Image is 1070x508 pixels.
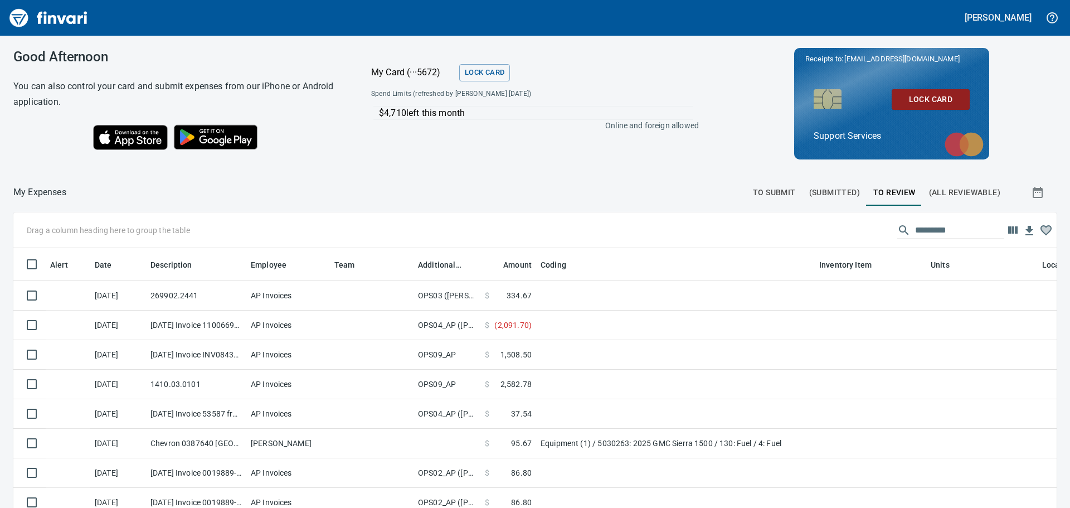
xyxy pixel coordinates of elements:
[50,258,82,272] span: Alert
[1021,222,1038,239] button: Download Table
[50,258,68,272] span: Alert
[819,258,872,272] span: Inventory Item
[246,458,330,488] td: AP Invoices
[371,66,455,79] p: My Card (···5672)
[809,186,860,200] span: (Submitted)
[95,258,112,272] span: Date
[753,186,796,200] span: To Submit
[485,438,489,449] span: $
[90,370,146,399] td: [DATE]
[379,107,693,120] p: $4,710 left this month
[485,290,489,301] span: $
[414,370,480,399] td: OPS09_AP
[246,429,330,458] td: [PERSON_NAME]
[965,12,1032,23] h5: [PERSON_NAME]
[251,258,286,272] span: Employee
[929,186,1000,200] span: (All Reviewable)
[371,89,614,100] span: Spend Limits (refreshed by [PERSON_NAME] [DATE])
[146,311,246,340] td: [DATE] Invoice 11006698 from Cessco Inc (1-10167)
[246,281,330,311] td: AP Invoices
[93,125,168,150] img: Download on the App Store
[511,438,532,449] span: 95.67
[819,258,886,272] span: Inventory Item
[485,349,489,360] span: $
[168,119,264,156] img: Get it on Google Play
[418,258,476,272] span: Additional Reviewer
[536,429,815,458] td: Equipment (1) / 5030263: 2025 GMC Sierra 1500 / 130: Fuel / 4: Fuel
[843,54,960,64] span: [EMAIL_ADDRESS][DOMAIN_NAME]
[150,258,207,272] span: Description
[146,370,246,399] td: 1410.03.0101
[150,258,192,272] span: Description
[931,258,964,272] span: Units
[511,408,532,419] span: 37.54
[90,399,146,429] td: [DATE]
[511,497,532,508] span: 86.80
[246,340,330,370] td: AP Invoices
[146,340,246,370] td: [DATE] Invoice INV084364 from Traffic Safety Supply Co. Inc (1-11034)
[939,127,989,162] img: mastercard.svg
[146,281,246,311] td: 269902.2441
[414,340,480,370] td: OPS09_AP
[1038,222,1054,239] button: Column choices favorited. Click to reset to default
[146,399,246,429] td: [DATE] Invoice 53587 from Van-port Rigging Inc (1-11072)
[414,311,480,340] td: OPS04_AP ([PERSON_NAME], [PERSON_NAME], [PERSON_NAME], [PERSON_NAME], [PERSON_NAME])
[892,89,970,110] button: Lock Card
[7,4,90,31] img: Finvari
[465,66,504,79] span: Lock Card
[95,258,127,272] span: Date
[13,186,66,199] p: My Expenses
[246,311,330,340] td: AP Invoices
[541,258,581,272] span: Coding
[511,467,532,478] span: 86.80
[27,225,190,236] p: Drag a column heading here to group the table
[931,258,950,272] span: Units
[485,320,489,331] span: $
[334,258,355,272] span: Team
[485,379,489,390] span: $
[414,458,480,488] td: OPS02_AP ([PERSON_NAME], [PERSON_NAME], [PERSON_NAME], [PERSON_NAME])
[13,186,66,199] nav: breadcrumb
[362,120,699,131] p: Online and foreign allowed
[485,467,489,478] span: $
[805,54,978,65] p: Receipts to:
[414,281,480,311] td: OPS03 ([PERSON_NAME])
[418,258,461,272] span: Additional Reviewer
[146,458,246,488] td: [DATE] Invoice 0019889-IN from Highway Specialties LLC (1-10458)
[1021,179,1057,206] button: Show transactions within a particular date range
[901,93,961,107] span: Lock Card
[494,320,532,331] span: ( 2,091.70 )
[334,258,369,272] span: Team
[1004,222,1021,239] button: Choose columns to display
[90,311,146,340] td: [DATE]
[251,258,301,272] span: Employee
[246,370,330,399] td: AP Invoices
[541,258,566,272] span: Coding
[459,64,510,81] button: Lock Card
[485,497,489,508] span: $
[962,9,1034,26] button: [PERSON_NAME]
[13,49,343,65] h3: Good Afternoon
[146,429,246,458] td: Chevron 0387640 [GEOGRAPHIC_DATA]
[500,349,532,360] span: 1,508.50
[814,129,970,143] p: Support Services
[485,408,489,419] span: $
[13,79,343,110] h6: You can also control your card and submit expenses from our iPhone or Android application.
[90,429,146,458] td: [DATE]
[507,290,532,301] span: 334.67
[90,458,146,488] td: [DATE]
[503,258,532,272] span: Amount
[873,186,916,200] span: To Review
[246,399,330,429] td: AP Invoices
[90,340,146,370] td: [DATE]
[90,281,146,311] td: [DATE]
[414,399,480,429] td: OPS04_AP ([PERSON_NAME], [PERSON_NAME], [PERSON_NAME], [PERSON_NAME], [PERSON_NAME])
[489,258,532,272] span: Amount
[500,379,532,390] span: 2,582.78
